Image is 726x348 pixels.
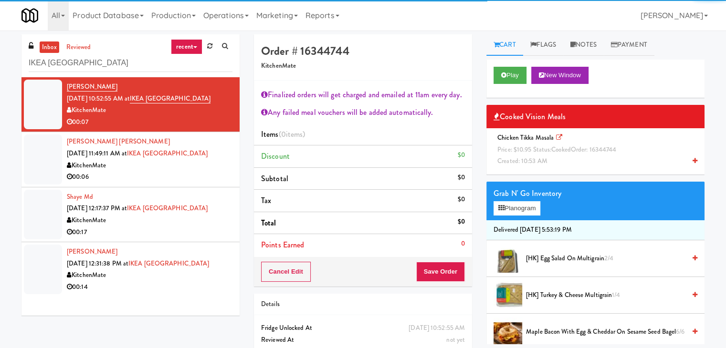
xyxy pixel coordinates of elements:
[127,204,208,213] a: IKEA [GEOGRAPHIC_DATA]
[526,326,685,338] span: Maple Bacon with Egg & Cheddar on Sesame Seed Bagel
[409,322,465,334] div: [DATE] 10:52:55 AM
[67,259,128,268] span: [DATE] 12:31:38 PM at
[67,82,117,92] a: [PERSON_NAME]
[494,110,566,124] span: Cooked Vision Meals
[21,187,240,242] li: Shaye Md[DATE] 12:17:37 PM atIKEA [GEOGRAPHIC_DATA]KitchenMate00:17
[127,149,208,158] a: IKEA [GEOGRAPHIC_DATA]
[261,334,465,346] div: Reviewed At
[522,289,697,301] div: [HK] Turkey & Cheese Multigrain1/4
[261,45,465,57] h4: Order # 16344744
[461,238,465,250] div: 0
[676,327,684,336] span: 6/6
[67,192,93,201] a: Shaye Md
[458,194,465,205] div: $0
[486,220,705,240] li: Delivered [DATE] 5:53:19 PM
[526,289,685,301] span: [HK] Turkey & Cheese Multigrain
[279,129,305,140] span: (0 )
[446,335,465,344] span: not yet
[261,298,465,310] div: Details
[563,34,604,56] a: Notes
[458,216,465,228] div: $0
[494,201,540,215] button: Planogram
[21,77,240,132] li: [PERSON_NAME][DATE] 10:52:55 AM atIKEA [GEOGRAPHIC_DATA]KitchenMate00:07
[486,34,523,56] a: Cart
[261,105,465,120] div: Any failed meal vouchers will be added automatically.
[67,137,170,146] a: [PERSON_NAME] [PERSON_NAME]
[526,253,685,265] span: [HK] Egg Salad on Multigrain
[531,67,589,84] button: New Window
[522,326,697,338] div: Maple Bacon with Egg & Cheddar on Sesame Seed Bagel6/6
[261,239,304,250] span: Points Earned
[40,41,59,53] a: inbox
[261,262,311,282] button: Cancel Edit
[128,259,209,268] a: IKEA [GEOGRAPHIC_DATA]
[67,226,232,238] div: 00:17
[261,195,271,206] span: Tax
[21,242,240,297] li: [PERSON_NAME][DATE] 12:31:38 PM atIKEA [GEOGRAPHIC_DATA]KitchenMate00:14
[604,254,613,263] span: 2/4
[67,116,232,128] div: 00:07
[458,149,465,161] div: $0
[67,171,232,183] div: 00:06
[67,215,232,226] div: KitchenMate
[494,132,697,167] div: Chicken Tikka Masala Price: $10.95 Status:cookedOrder: 16344744Created: 10:53 AM
[494,186,697,201] div: Grab N' Go Inventory
[67,269,232,281] div: KitchenMate
[551,145,571,154] span: cooked
[494,67,526,84] button: Play
[458,172,465,184] div: $0
[130,94,210,103] a: IKEA [GEOGRAPHIC_DATA]
[67,281,232,293] div: 00:14
[21,7,38,24] img: Micromart
[604,34,654,56] a: Payment
[67,149,127,158] span: [DATE] 11:49:11 AM at
[497,145,616,154] span: Price: $10.95 Status: Order: 16344744
[261,217,276,228] span: Total
[21,132,240,187] li: [PERSON_NAME] [PERSON_NAME][DATE] 11:49:11 AM atIKEA [GEOGRAPHIC_DATA]KitchenMate00:06
[261,129,305,140] span: Items
[171,39,202,54] a: recent
[522,253,697,265] div: [HK] Egg Salad on Multigrain2/4
[286,129,303,140] ng-pluralize: items
[67,160,232,172] div: KitchenMate
[67,94,130,103] span: [DATE] 10:52:55 AM at
[261,151,290,162] span: Discount
[494,133,623,165] span: Chicken Tikka Masala
[64,41,94,53] a: reviewed
[29,54,232,72] input: Search vision orders
[67,104,232,116] div: KitchenMate
[497,156,547,165] span: Created: 10:53 AM
[261,62,465,70] h5: KitchenMate
[523,34,564,56] a: Flags
[612,290,620,299] span: 1/4
[261,173,288,184] span: Subtotal
[67,247,117,256] a: [PERSON_NAME]
[261,322,465,334] div: Fridge Unlocked At
[67,204,127,213] span: [DATE] 12:17:37 PM at
[416,262,465,282] button: Save Order
[261,88,465,102] div: Finalized orders will get charged and emailed at 11am every day.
